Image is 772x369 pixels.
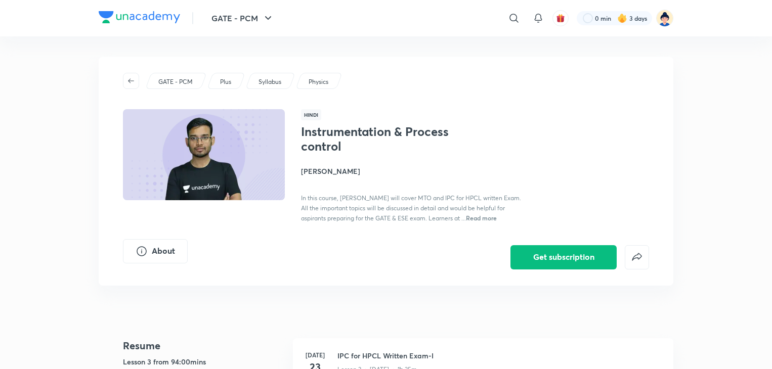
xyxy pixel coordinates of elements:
a: Plus [219,77,233,86]
h4: Resume [123,338,285,353]
a: Company Logo [99,11,180,26]
img: streak [617,13,627,23]
h6: [DATE] [305,350,325,359]
p: Physics [309,77,328,86]
img: avatar [556,14,565,23]
span: Read more [466,214,497,222]
a: Physics [307,77,330,86]
button: false [625,245,649,269]
img: Company Logo [99,11,180,23]
p: Plus [220,77,231,86]
img: Mohit [656,10,673,27]
p: GATE - PCM [158,77,193,86]
span: Hindi [301,109,321,120]
button: avatar [552,10,569,26]
h4: [PERSON_NAME] [301,166,528,176]
span: In this course, [PERSON_NAME] will cover MTO and IPC for HPCL written Exam. All the important top... [301,194,521,222]
button: GATE - PCM [205,8,280,28]
button: About [123,239,188,263]
img: Thumbnail [121,108,286,201]
a: GATE - PCM [157,77,195,86]
h3: IPC for HPCL Written Exam-I [337,350,661,361]
a: Syllabus [257,77,283,86]
h5: Lesson 3 from 94:00mins [123,356,285,367]
button: Get subscription [510,245,617,269]
h1: Instrumentation & Process control [301,124,466,154]
p: Syllabus [259,77,281,86]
